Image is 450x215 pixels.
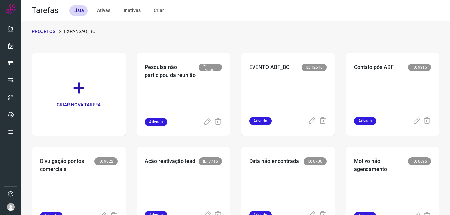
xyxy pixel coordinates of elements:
[93,5,114,16] div: Ativas
[120,5,144,16] div: Inativas
[7,203,15,211] img: avatar-user-boy.jpg
[408,64,431,71] span: ID: 9916
[145,118,167,126] span: Ativada
[145,157,195,165] p: Ação reativação lead
[40,157,94,173] p: Divulgação pontos comerciais
[249,157,299,165] p: Data não encontrada
[408,157,431,165] span: ID: 6695
[199,64,222,71] span: ID: 12680
[249,117,272,125] span: Ativada
[249,64,289,71] p: EVENTO ABF_BC
[32,28,55,35] p: PROJETOS
[150,5,168,16] div: Criar
[94,157,118,165] span: ID: 9822
[199,157,222,165] span: ID: 7716
[145,64,199,79] p: Pesquisa não participou da reunião
[354,64,394,71] p: Contato pós ABF
[302,64,327,71] span: ID: 12616
[32,6,58,15] h2: Tarefas
[354,117,376,125] span: Ativada
[32,53,126,136] a: CRIAR NOVA TAREFA
[6,4,16,14] img: Logo
[64,28,95,35] p: Expansão_BC
[69,5,88,16] div: Lista
[304,157,327,165] span: ID: 6706
[57,101,101,108] p: CRIAR NOVA TAREFA
[354,157,408,173] p: Motivo não agendamento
